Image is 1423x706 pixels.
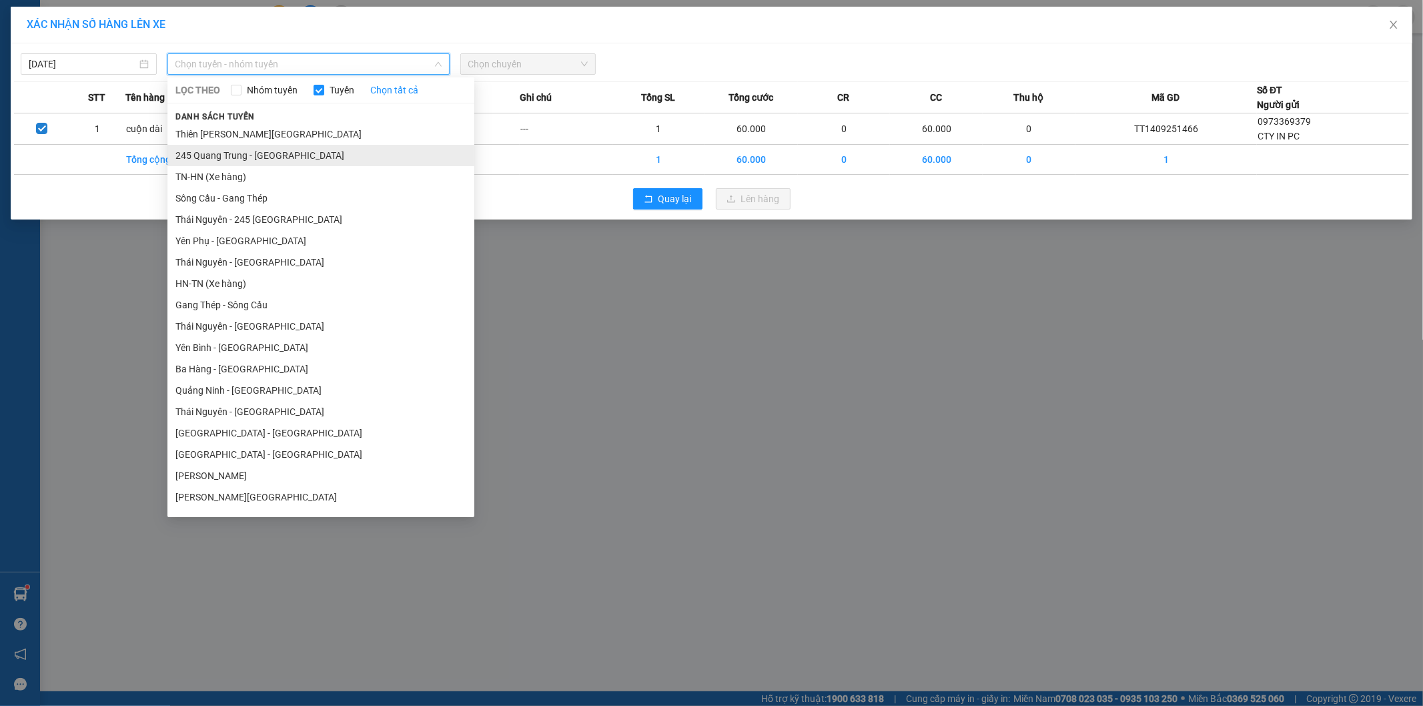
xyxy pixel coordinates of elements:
span: Tổng SL [641,90,675,105]
span: CTY IN PC [1258,131,1300,141]
td: 1 [612,145,705,175]
span: LỌC THEO [175,83,220,97]
td: cuộn dài [125,113,218,145]
span: Ghi chú [520,90,552,105]
span: Chọn tuyến - nhóm tuyến [175,54,442,74]
td: Tổng cộng [125,145,218,175]
li: Thái Nguyên - [GEOGRAPHIC_DATA] [167,401,474,422]
li: [GEOGRAPHIC_DATA] - [GEOGRAPHIC_DATA] [167,444,474,465]
li: Thiên [PERSON_NAME][GEOGRAPHIC_DATA] [167,123,474,145]
td: 0 [798,145,891,175]
td: 60.000 [705,113,798,145]
li: Gang Thép - Sông Cầu [167,294,474,316]
td: 0 [983,113,1075,145]
li: 271 - [PERSON_NAME] - [GEOGRAPHIC_DATA] - [GEOGRAPHIC_DATA] [125,33,558,49]
span: 0973369379 [1258,116,1311,127]
td: --- [520,113,612,145]
td: 1 [612,113,705,145]
li: Yên Bình - [GEOGRAPHIC_DATA] [167,337,474,358]
li: [PERSON_NAME][GEOGRAPHIC_DATA] [167,486,474,508]
div: Số ĐT Người gửi [1257,83,1300,112]
span: rollback [644,194,653,205]
li: Thái Nguyên - 245 [GEOGRAPHIC_DATA] [167,209,474,230]
li: Ba Hàng - [GEOGRAPHIC_DATA] [167,358,474,380]
td: 0 [983,145,1075,175]
li: Yên Phụ - [GEOGRAPHIC_DATA] [167,230,474,252]
span: down [434,60,442,68]
td: 1 [1075,145,1257,175]
li: [PERSON_NAME] [167,508,474,529]
span: Nhóm tuyến [242,83,303,97]
li: TN-HN (Xe hàng) [167,166,474,188]
li: [PERSON_NAME] [167,465,474,486]
span: Tên hàng [125,90,165,105]
span: CC [930,90,942,105]
span: Chọn chuyến [468,54,588,74]
b: GỬI : VP [GEOGRAPHIC_DATA] [17,91,199,135]
button: rollbackQuay lại [633,188,702,210]
button: uploadLên hàng [716,188,791,210]
li: Quảng Ninh - [GEOGRAPHIC_DATA] [167,380,474,401]
li: HN-TN (Xe hàng) [167,273,474,294]
span: CR [838,90,850,105]
span: Danh sách tuyến [167,111,263,123]
span: XÁC NHẬN SỐ HÀNG LÊN XE [27,18,165,31]
li: Sông Cầu - Gang Thép [167,188,474,209]
li: Thái Nguyên - [GEOGRAPHIC_DATA] [167,252,474,273]
span: Quay lại [658,192,692,206]
td: 0 [798,113,891,145]
span: Mã GD [1152,90,1180,105]
li: Thái Nguyên - [GEOGRAPHIC_DATA] [167,316,474,337]
li: 245 Quang Trung - [GEOGRAPHIC_DATA] [167,145,474,166]
td: TT1409251466 [1075,113,1257,145]
span: Thu hộ [1014,90,1044,105]
span: close [1388,19,1399,30]
a: Chọn tất cả [370,83,418,97]
span: Tuyến [324,83,360,97]
img: logo.jpg [17,17,117,83]
li: [GEOGRAPHIC_DATA] - [GEOGRAPHIC_DATA] [167,422,474,444]
td: 1 [69,113,125,145]
span: Tổng cước [729,90,773,105]
td: 60.000 [890,113,983,145]
button: Close [1375,7,1412,44]
input: 14/09/2025 [29,57,137,71]
td: 60.000 [705,145,798,175]
span: STT [88,90,105,105]
td: 60.000 [890,145,983,175]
